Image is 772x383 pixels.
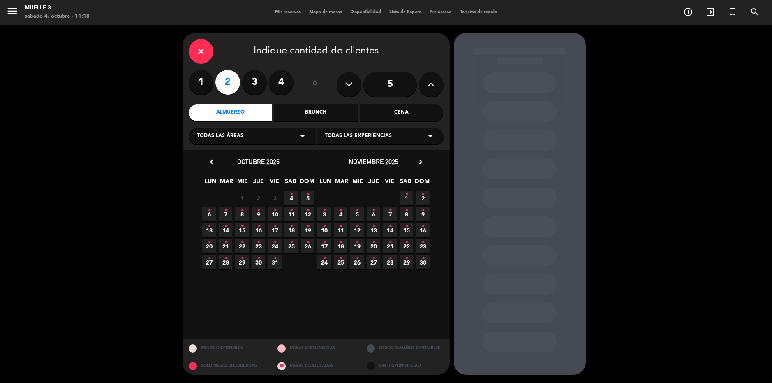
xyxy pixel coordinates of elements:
i: • [339,204,342,217]
span: 20 [367,239,380,253]
i: • [273,252,276,265]
i: • [224,220,227,233]
i: • [339,236,342,249]
i: • [356,236,358,249]
span: MAR [335,176,348,190]
span: 26 [350,255,364,269]
span: Lista de Espera [385,10,425,14]
label: 1 [189,70,213,95]
div: Almuerzo [189,104,272,121]
span: 24 [268,239,282,253]
i: • [273,220,276,233]
span: JUE [252,176,265,190]
div: sábado 4. octubre - 11:18 [25,12,90,21]
span: 8 [235,207,249,221]
i: menu [6,5,18,17]
i: • [240,236,243,249]
span: 30 [416,255,430,269]
span: 23 [252,239,265,253]
span: LUN [319,176,332,190]
span: 15 [400,223,413,237]
span: octubre 2025 [237,158,280,166]
i: • [290,220,293,233]
span: 28 [219,255,232,269]
div: SOLO MESAS BLOQUEADAS [183,357,272,375]
i: • [421,236,424,249]
span: SAB [284,176,297,190]
i: • [372,204,375,217]
span: 10 [268,207,282,221]
span: LUN [203,176,217,190]
span: 12 [301,207,314,221]
span: 25 [334,255,347,269]
span: 1 [400,191,413,205]
span: 24 [317,255,331,269]
span: 13 [202,223,216,237]
span: 3 [268,191,282,205]
i: • [224,236,227,249]
span: 4 [284,191,298,205]
i: chevron_left [207,158,216,166]
span: 31 [268,255,282,269]
span: Mapa de mesas [305,10,346,14]
label: 3 [242,70,267,95]
span: 30 [252,255,265,269]
span: MIE [351,176,364,190]
i: • [323,252,326,265]
span: 3 [317,207,331,221]
span: 26 [301,239,314,253]
div: ó [302,70,328,99]
div: Cena [360,104,443,121]
span: noviembre 2025 [349,158,398,166]
span: 29 [400,255,413,269]
i: • [372,236,375,249]
span: 6 [367,207,380,221]
i: • [388,204,391,217]
i: exit_to_app [705,7,715,17]
span: Todas las áreas [197,132,243,140]
div: Muelle 3 [25,4,90,12]
span: 29 [235,255,249,269]
span: Disponibilidad [346,10,385,14]
span: 25 [284,239,298,253]
span: 11 [334,223,347,237]
i: • [290,204,293,217]
i: • [356,252,358,265]
i: • [388,236,391,249]
span: 6 [202,207,216,221]
label: 4 [269,70,294,95]
i: close [196,46,206,56]
i: • [339,252,342,265]
span: VIE [383,176,396,190]
i: • [257,204,260,217]
span: 22 [400,239,413,253]
i: • [405,188,408,201]
span: 18 [284,223,298,237]
span: 23 [416,239,430,253]
span: 13 [367,223,380,237]
span: 19 [301,223,314,237]
label: 2 [215,70,240,95]
i: arrow_drop_down [298,131,307,141]
span: 16 [416,223,430,237]
span: MIE [236,176,249,190]
i: • [372,220,375,233]
span: SAB [399,176,412,190]
span: 1 [235,191,249,205]
i: • [273,204,276,217]
span: MAR [220,176,233,190]
i: • [273,236,276,249]
i: • [208,204,210,217]
span: 4 [334,207,347,221]
div: Brunch [274,104,358,121]
div: MESAS BLOQUEADAS [271,357,361,375]
span: 7 [383,207,397,221]
i: • [257,236,260,249]
span: 9 [416,207,430,221]
i: • [240,204,243,217]
i: • [306,188,309,201]
i: turned_in_not [728,7,737,17]
span: VIE [268,176,281,190]
i: • [405,252,408,265]
i: • [421,220,424,233]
